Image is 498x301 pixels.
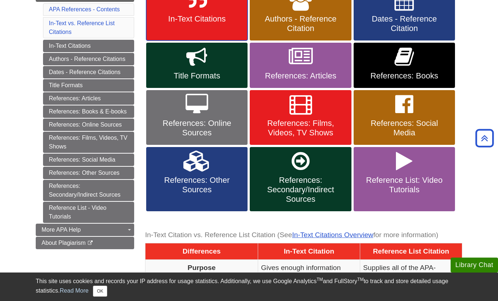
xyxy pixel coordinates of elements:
[152,71,242,81] span: Title Formats
[255,119,346,138] span: References: Films, Videos, TV Shows
[359,71,450,81] span: References: Books
[354,147,455,211] a: Reference List: Video Tutorials
[146,147,248,211] a: References: Other Sources
[255,14,346,33] span: Authors - Reference Citation
[359,14,450,33] span: Dates - Reference Citation
[148,263,255,273] p: Purpose
[152,14,242,24] span: In-Text Citations
[43,40,134,52] a: In-Text Citations
[292,231,373,239] a: In-Text Citations Overview
[354,43,455,88] a: References: Books
[43,66,134,78] a: Dates - Reference Citations
[255,71,346,81] span: References: Articles
[43,105,134,118] a: References: Books & E-books
[354,90,455,145] a: References: Social Media
[42,227,81,233] span: More APA Help
[359,175,450,194] span: Reference List: Video Tutorials
[250,90,351,145] a: References: Films, Videos, TV Shows
[146,90,248,145] a: References: Online Sources
[451,258,498,273] button: Library Chat
[43,154,134,166] a: References: Social Media
[357,277,363,282] sup: TM
[60,288,89,294] a: Read More
[49,6,120,12] a: APA References - Contents
[42,240,86,246] span: About Plagiarism
[43,79,134,92] a: Title Formats
[93,286,107,297] button: Close
[373,247,449,255] span: Reference List Citation
[250,43,351,88] a: References: Articles
[43,132,134,153] a: References: Films, Videos, TV Shows
[43,180,134,201] a: References: Secondary/Indirect Sources
[43,92,134,105] a: References: Articles
[43,53,134,65] a: Authors - Reference Citations
[284,247,334,255] span: In-Text Citation
[255,175,346,204] span: References: Secondary/Indirect Sources
[36,224,134,236] a: More APA Help
[473,133,496,143] a: Back to Top
[250,147,351,211] a: References: Secondary/Indirect Sources
[43,119,134,131] a: References: Online Sources
[359,119,450,138] span: References: Social Media
[146,43,248,88] a: Title Formats
[43,167,134,179] a: References: Other Sources
[49,20,115,35] a: In-Text vs. Reference List Citations
[36,237,134,249] a: About Plagiarism
[183,247,221,255] span: Differences
[316,277,323,282] sup: TM
[36,277,462,297] div: This site uses cookies and records your IP address for usage statistics. Additionally, we use Goo...
[87,241,93,246] i: This link opens in a new window
[152,175,242,194] span: References: Other Sources
[43,202,134,223] a: Reference List - Video Tutorials
[152,119,242,138] span: References: Online Sources
[145,227,462,243] caption: In-Text Citation vs. Reference List Citation (See for more information)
